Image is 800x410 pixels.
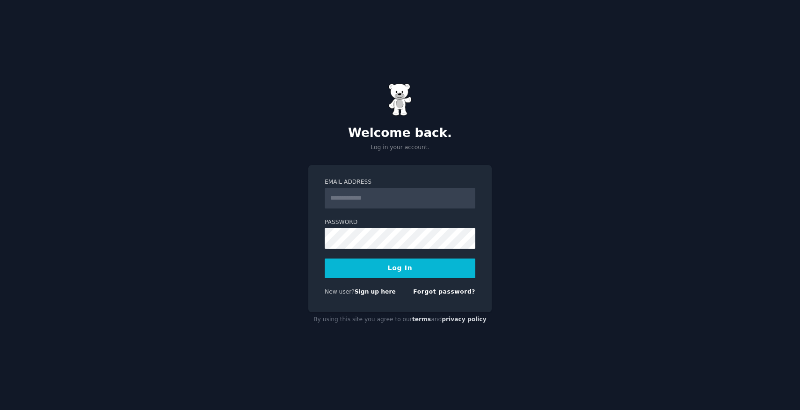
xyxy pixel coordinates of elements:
p: Log in your account. [308,144,492,152]
img: Gummy Bear [388,83,412,116]
button: Log In [325,259,475,278]
label: Password [325,218,475,227]
a: Sign up here [355,288,396,295]
a: Forgot password? [413,288,475,295]
span: New user? [325,288,355,295]
a: terms [412,316,431,323]
label: Email Address [325,178,475,187]
h2: Welcome back. [308,126,492,141]
div: By using this site you agree to our and [308,312,492,327]
a: privacy policy [442,316,487,323]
